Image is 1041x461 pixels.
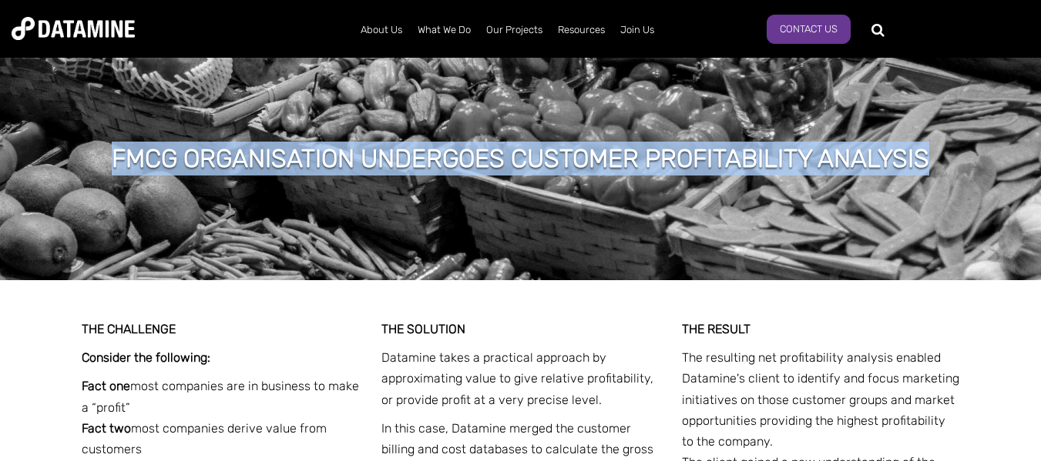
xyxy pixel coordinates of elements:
[82,322,176,336] strong: THE CHALLENGE
[410,10,479,50] a: What We Do
[12,17,135,40] img: Datamine
[82,350,210,365] strong: Consider the following:
[82,421,131,436] strong: Fact two
[82,379,130,393] strong: Fact one
[381,347,660,410] p: Datamine takes a practical approach by approximating value to give relative profitability, or pro...
[550,10,613,50] a: Resources
[479,10,550,50] a: Our Projects
[353,10,410,50] a: About Us
[381,322,465,336] strong: THE SOLUTION
[682,322,751,336] strong: THE RESULT
[112,142,929,175] h1: FMCG ORGANISATION UNDERGOES CUSTOMER PROFITABILITY ANALYSIS
[767,15,851,44] a: Contact Us
[613,10,662,50] a: Join Us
